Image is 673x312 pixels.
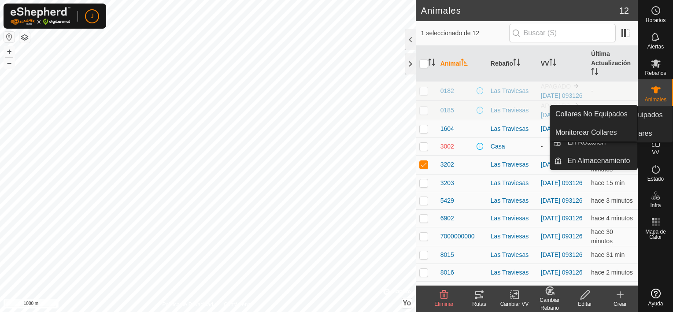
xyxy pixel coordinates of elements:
div: Las Traviesas [491,86,534,96]
span: Horarios [646,18,666,23]
p-sorticon: Activar para ordenar [549,60,556,67]
span: 5429 [440,196,454,205]
span: 3203 [440,178,454,188]
span: Monitorear Collares [555,127,617,138]
span: 8015 [440,250,454,260]
span: 12 oct 2025, 22:24 [591,179,625,186]
img: hasta [573,82,580,89]
div: Las Traviesas [491,160,534,169]
a: [DATE] 093126 [541,251,583,258]
span: Collares No Equipados [555,109,628,119]
span: Infra [650,203,661,208]
font: Rebaño [491,60,513,67]
span: VV [652,150,659,155]
div: Casa [491,142,534,151]
span: 8303 [440,286,454,295]
div: Las Traviesas [491,250,534,260]
a: [DATE] 093126 [541,269,583,276]
span: Eliminar [434,301,453,307]
div: Rutas [462,300,497,308]
span: Rebaños [645,71,666,76]
a: En Rotación [562,134,637,151]
div: Las Traviesas [491,232,534,241]
span: En Almacenamiento [567,156,630,166]
span: - [591,87,593,94]
span: 12 oct 2025, 22:37 [591,269,633,276]
button: Restablecer Mapa [4,32,15,42]
a: [DATE] 093126 [541,233,583,240]
a: [DATE] 093126 [541,161,583,168]
div: Editar [567,300,603,308]
span: 3202 [440,160,454,169]
span: 12 oct 2025, 22:09 [591,228,613,245]
a: Collares No Equipados [550,105,637,123]
h2: Animales [421,5,619,16]
span: 1 seleccionado de 12 [421,29,509,38]
span: J [91,11,94,21]
div: Las Traviesas [491,196,534,205]
button: + [4,46,15,57]
span: Ayuda [648,301,663,306]
span: Yo [403,299,411,307]
font: Última Actualización [591,50,631,67]
div: Las Traviesas [491,286,534,295]
a: [DATE] 093126 [541,125,583,132]
li: En Rotación [550,134,637,151]
span: Mapa de Calor [640,229,671,240]
div: Cambiar Rebaño [532,296,567,312]
a: Política de Privacidad [162,301,213,308]
button: – [4,58,15,68]
div: Las Traviesas [491,214,534,223]
span: Alertas [647,44,664,49]
div: Las Traviesas [491,268,534,277]
p-sorticon: Activar para ordenar [428,60,435,67]
font: Animal [440,60,461,67]
div: Crear [603,300,638,308]
a: [DATE] 093126 [541,111,583,119]
img: Logo Gallagher [11,7,70,25]
font: VV [541,60,549,67]
a: Ayuda [638,285,673,310]
div: Las Traviesas [491,124,534,134]
a: [DATE] 093126 [541,197,583,204]
span: Animales [645,97,666,102]
a: Contáctenos [224,301,253,308]
span: 12 oct 2025, 22:36 [591,197,633,204]
a: En Almacenamiento [562,152,637,170]
span: 12 oct 2025, 22:35 [591,215,633,222]
a: [DATE] 093126 [541,92,583,99]
a: [DATE] 093126 [541,179,583,186]
span: 8016 [440,268,454,277]
span: 0185 [440,106,454,115]
span: 7000000000 [440,232,475,241]
span: APAGADO [541,102,571,109]
app-display-virtual-paddock-transition: - [541,143,543,150]
span: 6902 [440,214,454,223]
span: 3002 [440,142,454,151]
span: APAGADO [541,83,571,90]
button: Capas del Mapa [19,32,30,43]
span: 12 [619,4,629,17]
img: hasta [573,102,580,109]
input: Buscar (S) [509,24,616,42]
p-sorticon: Activar para ordenar [461,60,468,67]
span: En Rotación [567,137,606,148]
span: 1604 [440,124,454,134]
p-sorticon: Activar para ordenar [513,60,520,67]
button: Yo [402,298,412,308]
li: En Almacenamiento [550,152,637,170]
span: 12 oct 2025, 22:08 [591,251,625,258]
div: Cambiar VV [497,300,532,308]
a: Monitorear Collares [550,124,637,141]
a: [DATE] 093126 [541,215,583,222]
span: 0182 [440,86,454,96]
p-sorticon: Activar para ordenar [591,69,598,76]
span: 12 oct 2025, 22:07 [591,156,613,173]
span: Estado [647,176,664,182]
div: Las Traviesas [491,178,534,188]
div: Las Traviesas [491,106,534,115]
